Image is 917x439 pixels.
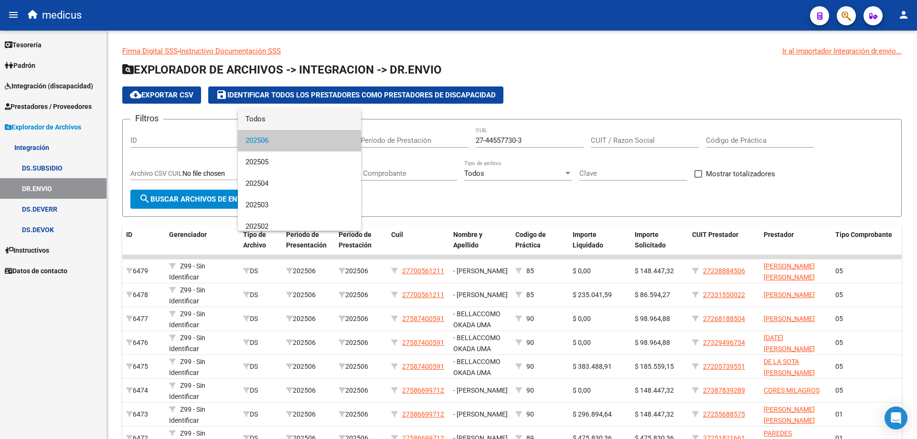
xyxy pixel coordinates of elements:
[245,151,353,173] span: 202505
[885,407,907,429] div: Open Intercom Messenger
[245,194,353,216] span: 202503
[245,173,353,194] span: 202504
[245,108,353,130] span: Todos
[245,216,353,237] span: 202502
[245,130,353,151] span: 202506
